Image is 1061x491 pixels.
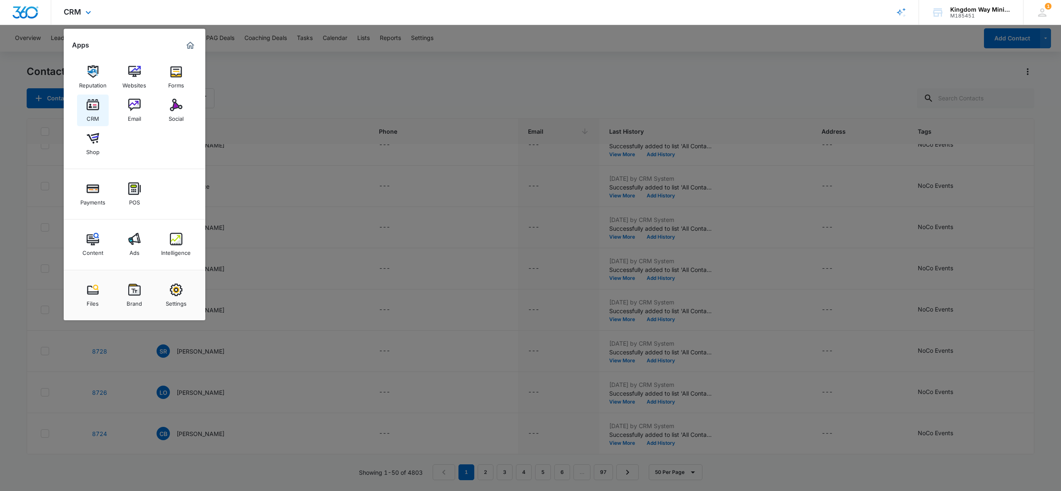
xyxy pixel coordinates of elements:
[128,111,141,122] div: Email
[80,195,105,206] div: Payments
[184,39,197,52] a: Marketing 360® Dashboard
[1045,3,1051,10] span: 1
[160,61,192,93] a: Forms
[77,61,109,93] a: Reputation
[86,145,100,155] div: Shop
[87,111,99,122] div: CRM
[127,296,142,307] div: Brand
[169,111,184,122] div: Social
[1045,3,1051,10] div: notifications count
[129,195,140,206] div: POS
[119,178,150,210] a: POS
[130,245,139,256] div: Ads
[122,78,146,89] div: Websites
[87,296,99,307] div: Files
[119,61,150,93] a: Websites
[79,78,107,89] div: Reputation
[160,279,192,311] a: Settings
[119,229,150,260] a: Ads
[72,41,89,49] h2: Apps
[82,245,103,256] div: Content
[77,229,109,260] a: Content
[77,178,109,210] a: Payments
[119,279,150,311] a: Brand
[77,128,109,160] a: Shop
[168,78,184,89] div: Forms
[166,296,187,307] div: Settings
[119,95,150,126] a: Email
[950,13,1011,19] div: account id
[77,279,109,311] a: Files
[161,245,191,256] div: Intelligence
[950,6,1011,13] div: account name
[77,95,109,126] a: CRM
[160,95,192,126] a: Social
[160,229,192,260] a: Intelligence
[64,7,81,16] span: CRM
